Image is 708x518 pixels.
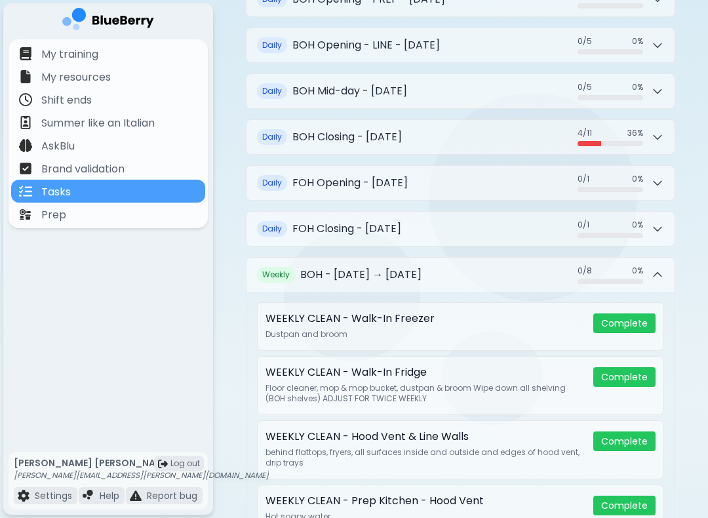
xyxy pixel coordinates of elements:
span: Daily [257,221,287,237]
img: file icon [18,490,29,502]
p: [PERSON_NAME] [PERSON_NAME] [14,457,269,469]
p: WEEKLY CLEAN - Prep Kitchen - Hood Vent [265,493,484,509]
p: WEEKLY CLEAN - Hood Vent & Line Walls [265,429,469,445]
img: file icon [19,116,32,129]
h2: BOH Closing - [DATE] [292,129,402,145]
p: My resources [41,70,111,85]
span: Daily [257,83,287,99]
span: 0 / 1 [578,220,589,230]
span: Daily [257,37,287,53]
p: Report bug [147,490,197,502]
span: Log out [170,458,200,469]
span: 0 % [632,82,643,92]
button: WeeklyBOH - [DATE] → [DATE]0/80% [246,258,675,292]
h2: FOH Opening - [DATE] [292,175,408,191]
span: 0 % [632,220,643,230]
p: Settings [35,490,72,502]
button: DailyBOH Closing - [DATE]4/1136% [246,120,675,154]
h2: BOH - [DATE] → [DATE] [300,267,422,283]
p: My training [41,47,98,62]
h2: FOH Closing - [DATE] [292,221,401,237]
span: 0 % [632,36,643,47]
img: file icon [83,490,94,502]
h2: BOH Opening - LINE - [DATE] [292,37,440,53]
img: file icon [19,162,32,175]
button: Complete [593,431,656,451]
button: DailyFOH Closing - [DATE]0/10% [246,212,675,246]
img: file icon [19,185,32,198]
h2: BOH Mid-day - [DATE] [292,83,407,99]
p: Floor cleaner, mop & mop bucket, dustpan & broom Wipe down all shelving (BOH shelves) ADJUST FOR ... [265,383,583,404]
p: Tasks [41,184,71,200]
img: logout [158,459,168,469]
span: Daily [257,129,287,145]
button: DailyBOH Mid-day - [DATE]0/50% [246,74,675,108]
button: DailyBOH Opening - LINE - [DATE]0/50% [246,28,675,62]
p: Dustpan and broom [265,329,583,340]
span: 0 % [632,266,643,276]
button: DailyFOH Opening - [DATE]0/10% [246,166,675,200]
span: 36 % [627,128,643,138]
img: file icon [19,47,32,60]
span: 4 / 11 [578,128,592,138]
p: Prep [41,207,66,223]
p: [PERSON_NAME][EMAIL_ADDRESS][PERSON_NAME][DOMAIN_NAME] [14,470,269,481]
button: Complete [593,367,656,387]
span: 0 / 5 [578,82,592,92]
p: Summer like an Italian [41,115,155,131]
p: AskBlu [41,138,75,154]
img: file icon [19,93,32,106]
span: 0 / 5 [578,36,592,47]
img: file icon [19,70,32,83]
span: 0 / 8 [578,266,592,276]
img: file icon [19,139,32,152]
img: file icon [19,208,32,221]
span: Weekly [257,267,295,283]
span: 0 % [632,174,643,184]
p: behind flattops, fryers, all surfaces inside and outside and edges of hood vent, drip trays [265,447,583,468]
img: file icon [130,490,142,502]
p: Help [100,490,119,502]
p: Brand validation [41,161,125,177]
p: Shift ends [41,92,92,108]
span: 0 / 1 [578,174,589,184]
img: company logo [62,8,154,35]
p: WEEKLY CLEAN - Walk-In Fridge [265,365,427,380]
button: Complete [593,496,656,515]
button: Complete [593,313,656,333]
span: Daily [257,175,287,191]
p: WEEKLY CLEAN - Walk-In Freezer [265,311,435,327]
